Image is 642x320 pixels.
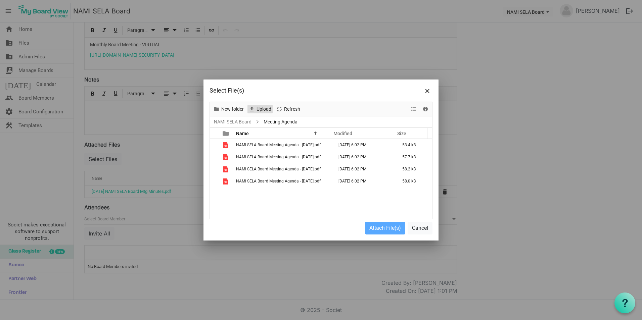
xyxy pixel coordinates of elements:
td: NAMI SELA Board Meeting Agenda - 1.27.2025.pdf is template cell column header Name [234,139,331,151]
button: Cancel [408,222,432,234]
button: View dropdownbutton [410,105,418,113]
button: Upload [247,105,273,113]
button: Attach File(s) [365,222,405,234]
td: is template cell column header type [219,175,234,187]
div: View [408,102,420,116]
td: NAMI SELA Board Meeting Agenda - 3.17.2025.pdf is template cell column header Name [234,151,331,163]
a: NAMI SELA Board [213,118,253,126]
td: August 12, 2025 6:02 PM column header Modified [331,151,395,163]
div: Select File(s) [210,86,388,96]
div: Refresh [274,102,303,116]
button: Refresh [275,105,302,113]
td: is template cell column header type [219,151,234,163]
button: New folder [212,105,245,113]
td: NAMI SELA Board Meeting Agenda - 5.19.2025.pdf is template cell column header Name [234,163,331,175]
td: 57.7 kB is template cell column header Size [395,151,432,163]
div: Details [420,102,431,116]
td: is template cell column header type [219,163,234,175]
td: checkbox [210,151,219,163]
span: NAMI SELA Board Meeting Agenda - [DATE].pdf [236,179,321,183]
div: Upload [246,102,274,116]
span: Meeting Agenda [262,118,299,126]
span: Upload [256,105,272,113]
td: 53.4 kB is template cell column header Size [395,139,432,151]
td: checkbox [210,163,219,175]
button: Details [421,105,430,113]
td: NAMI SELA Board Meeting Agenda - 7.21.2025.pdf is template cell column header Name [234,175,331,187]
td: is template cell column header type [219,139,234,151]
span: Refresh [283,105,301,113]
span: Modified [333,131,352,136]
div: New folder [211,102,246,116]
td: August 12, 2025 6:02 PM column header Modified [331,139,395,151]
span: NAMI SELA Board Meeting Agenda - [DATE].pdf [236,167,321,171]
span: NAMI SELA Board Meeting Agenda - [DATE].pdf [236,143,321,147]
span: NAMI SELA Board Meeting Agenda - [DATE].pdf [236,155,321,159]
button: Close [422,86,432,96]
td: checkbox [210,175,219,187]
td: 58.2 kB is template cell column header Size [395,163,432,175]
span: Size [397,131,406,136]
td: 58.0 kB is template cell column header Size [395,175,432,187]
span: Name [236,131,249,136]
td: checkbox [210,139,219,151]
td: August 12, 2025 6:02 PM column header Modified [331,175,395,187]
span: New folder [221,105,244,113]
td: August 12, 2025 6:02 PM column header Modified [331,163,395,175]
